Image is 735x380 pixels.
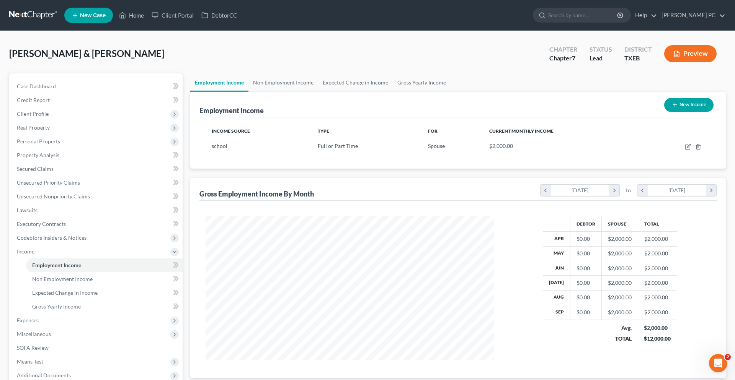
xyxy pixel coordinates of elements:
[17,152,59,158] span: Property Analysis
[543,261,570,275] th: Jun
[543,246,570,261] th: May
[608,279,632,287] div: $2,000.00
[664,98,714,112] button: New Income
[608,265,632,272] div: $2,000.00
[638,276,677,290] td: $2,000.00
[577,309,595,316] div: $0.00
[26,258,183,272] a: Employment Income
[543,305,570,320] th: Sep
[543,276,570,290] th: [DATE]
[577,235,595,243] div: $0.00
[638,246,677,261] td: $2,000.00
[577,279,595,287] div: $0.00
[32,276,93,282] span: Non Employment Income
[212,128,250,134] span: Income Source
[638,261,677,275] td: $2,000.00
[26,272,183,286] a: Non Employment Income
[17,331,51,337] span: Miscellaneous
[548,8,618,22] input: Search by name...
[428,128,438,134] span: For
[637,185,648,196] i: chevron_left
[199,189,314,198] div: Gross Employment Income By Month
[11,217,183,231] a: Executory Contracts
[17,138,60,145] span: Personal Property
[638,232,677,246] td: $2,000.00
[638,216,677,231] th: Total
[644,335,671,343] div: $12,000.00
[638,290,677,305] td: $2,000.00
[17,317,39,323] span: Expenses
[32,303,81,310] span: Gross Yearly Income
[11,176,183,190] a: Unsecured Priority Claims
[11,148,183,162] a: Property Analysis
[664,45,717,62] button: Preview
[608,235,632,243] div: $2,000.00
[626,187,631,194] span: to
[608,309,632,316] div: $2,000.00
[570,216,601,231] th: Debtor
[624,54,652,63] div: TXEB
[572,54,575,62] span: 7
[32,262,81,268] span: Employment Income
[648,185,706,196] div: [DATE]
[658,8,725,22] a: [PERSON_NAME] PC
[17,124,50,131] span: Real Property
[17,221,66,227] span: Executory Contracts
[115,8,148,22] a: Home
[709,354,727,372] iframe: Intercom live chat
[549,54,577,63] div: Chapter
[17,372,71,378] span: Additional Documents
[26,286,183,300] a: Expected Change in Income
[17,193,90,200] span: Unsecured Nonpriority Claims
[212,143,227,149] span: school
[551,185,609,196] div: [DATE]
[17,97,50,103] span: Credit Report
[725,354,731,360] span: 2
[17,234,87,241] span: Codebtors Insiders & Notices
[393,73,451,92] a: Gross Yearly Income
[706,185,716,196] i: chevron_right
[17,358,43,365] span: Means Test
[608,250,632,257] div: $2,000.00
[318,143,358,149] span: Full or Part Time
[577,265,595,272] div: $0.00
[199,106,264,115] div: Employment Income
[428,143,445,149] span: Spouse
[601,216,638,231] th: Spouse
[608,335,632,343] div: TOTAL
[590,45,612,54] div: Status
[26,300,183,313] a: Gross Yearly Income
[631,8,657,22] a: Help
[9,48,164,59] span: [PERSON_NAME] & [PERSON_NAME]
[32,289,98,296] span: Expected Change in Income
[11,203,183,217] a: Lawsuits
[489,143,513,149] span: $2,000.00
[17,83,56,89] span: Case Dashboard
[190,73,248,92] a: Employment Income
[17,110,49,117] span: Client Profile
[543,232,570,246] th: Apr
[549,45,577,54] div: Chapter
[17,166,54,172] span: Secured Claims
[608,294,632,301] div: $2,000.00
[577,250,595,257] div: $0.00
[198,8,241,22] a: DebtorCC
[17,179,80,186] span: Unsecured Priority Claims
[11,162,183,176] a: Secured Claims
[609,185,619,196] i: chevron_right
[80,13,106,18] span: New Case
[590,54,612,63] div: Lead
[489,128,554,134] span: Current Monthly Income
[318,128,329,134] span: Type
[11,93,183,107] a: Credit Report
[541,185,551,196] i: chevron_left
[318,73,393,92] a: Expected Change in Income
[577,294,595,301] div: $0.00
[17,344,49,351] span: SOFA Review
[11,80,183,93] a: Case Dashboard
[11,341,183,355] a: SOFA Review
[543,290,570,305] th: Aug
[17,248,34,255] span: Income
[148,8,198,22] a: Client Portal
[624,45,652,54] div: District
